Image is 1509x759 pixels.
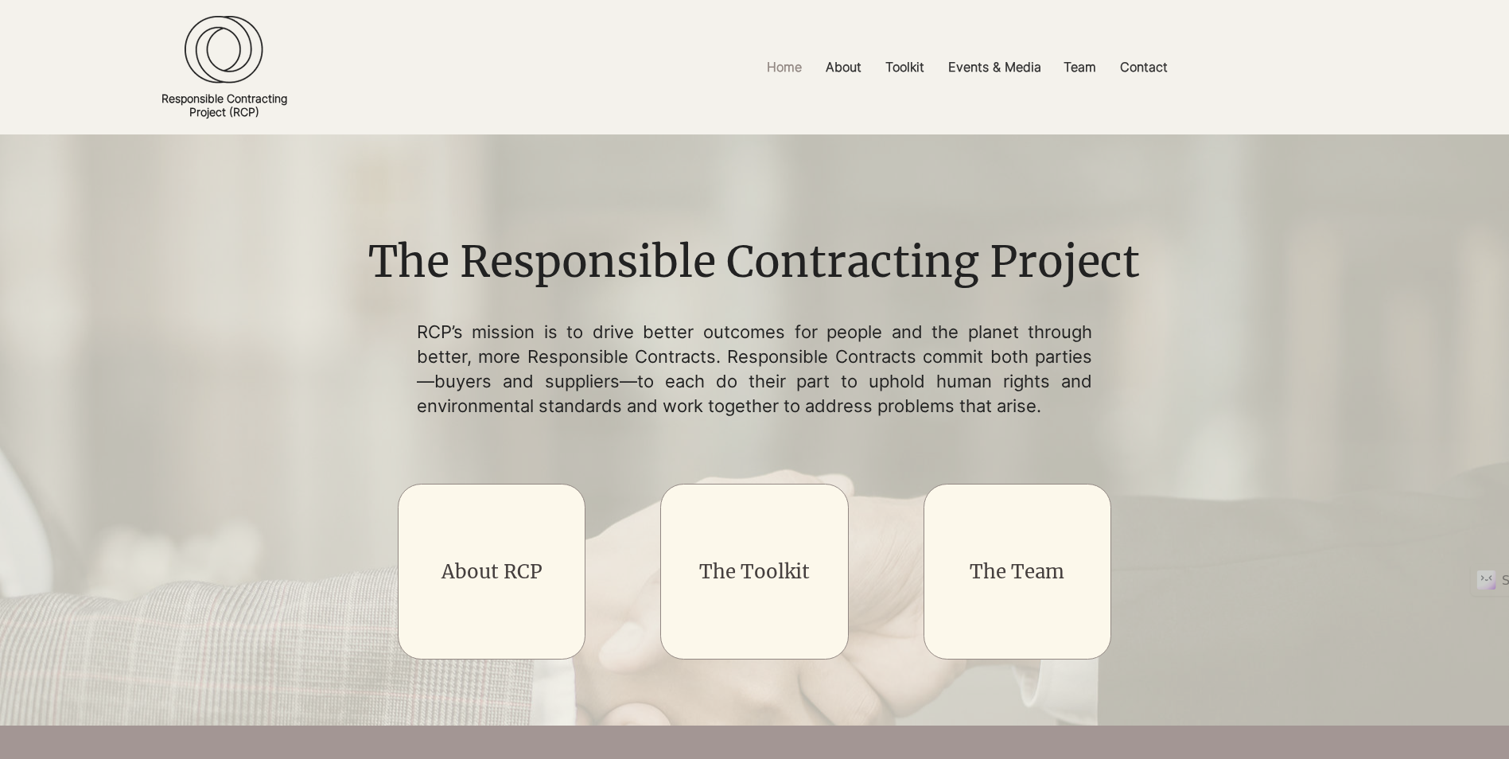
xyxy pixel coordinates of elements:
a: The Team [970,559,1064,584]
a: Toolkit [873,49,936,85]
p: Events & Media [940,49,1049,85]
p: RCP’s mission is to drive better outcomes for people and the planet through better, more Responsi... [417,320,1093,418]
p: Team [1056,49,1104,85]
p: Contact [1112,49,1176,85]
a: Contact [1108,49,1180,85]
a: The Toolkit [699,559,810,584]
h1: The Responsible Contracting Project [356,232,1151,293]
p: Home [759,49,810,85]
a: About RCP [441,559,543,584]
a: Events & Media [936,49,1052,85]
p: Toolkit [877,49,932,85]
a: Team [1052,49,1108,85]
a: Responsible ContractingProject (RCP) [161,91,287,119]
p: About [818,49,869,85]
a: About [814,49,873,85]
nav: Site [563,49,1371,85]
a: Home [755,49,814,85]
